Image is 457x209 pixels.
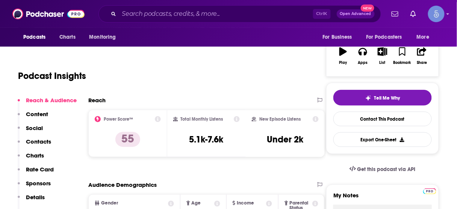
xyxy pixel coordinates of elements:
[428,6,445,22] span: Logged in as Spiral5-G1
[18,138,51,152] button: Contacts
[322,32,352,42] span: For Business
[412,30,439,44] button: open menu
[313,9,331,19] span: Ctrl K
[189,134,224,145] h3: 5.1k-7.6k
[366,32,402,42] span: For Podcasters
[423,188,436,194] img: Podchaser Pro
[317,30,362,44] button: open menu
[89,32,116,42] span: Monitoring
[84,30,126,44] button: open menu
[340,12,371,16] span: Open Advanced
[412,42,432,70] button: Share
[417,32,430,42] span: More
[365,95,371,101] img: tell me why sparkle
[333,112,432,126] a: Contact This Podcast
[18,97,77,111] button: Reach & Audience
[26,152,44,159] p: Charts
[18,70,86,82] h1: Podcast Insights
[417,61,427,65] div: Share
[59,32,76,42] span: Charts
[26,180,51,187] p: Sponsors
[374,95,400,101] span: Tell Me Why
[26,124,43,132] p: Social
[88,97,106,104] h2: Reach
[392,42,412,70] button: Bookmark
[428,6,445,22] button: Show profile menu
[333,42,353,70] button: Play
[358,61,368,65] div: Apps
[380,61,386,65] div: List
[88,181,157,188] h2: Audience Demographics
[26,166,54,173] p: Rate Card
[54,30,80,44] a: Charts
[344,160,422,179] a: Get this podcast via API
[98,5,381,23] div: Search podcasts, credits, & more...
[101,201,118,206] span: Gender
[18,194,45,207] button: Details
[389,8,401,20] a: Show notifications dropdown
[353,42,372,70] button: Apps
[361,30,413,44] button: open menu
[12,7,85,21] img: Podchaser - Follow, Share and Rate Podcasts
[192,201,201,206] span: Age
[18,124,43,138] button: Social
[181,117,223,122] h2: Total Monthly Listens
[26,138,51,145] p: Contacts
[26,111,48,118] p: Content
[18,152,44,166] button: Charts
[104,117,133,122] h2: Power Score™
[339,61,347,65] div: Play
[119,8,313,20] input: Search podcasts, credits, & more...
[428,6,445,22] img: User Profile
[26,194,45,201] p: Details
[18,166,54,180] button: Rate Card
[23,32,45,42] span: Podcasts
[357,166,416,173] span: Get this podcast via API
[337,9,375,18] button: Open AdvancedNew
[237,201,254,206] span: Income
[361,5,374,12] span: New
[393,61,411,65] div: Bookmark
[18,180,51,194] button: Sponsors
[333,132,432,147] button: Export One-Sheet
[18,30,55,44] button: open menu
[407,8,419,20] a: Show notifications dropdown
[333,192,432,205] label: My Notes
[259,117,301,122] h2: New Episode Listens
[333,90,432,106] button: tell me why sparkleTell Me Why
[423,187,436,194] a: Pro website
[373,42,392,70] button: List
[267,134,303,145] h3: Under 2k
[26,97,77,104] p: Reach & Audience
[115,132,140,147] p: 55
[18,111,48,124] button: Content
